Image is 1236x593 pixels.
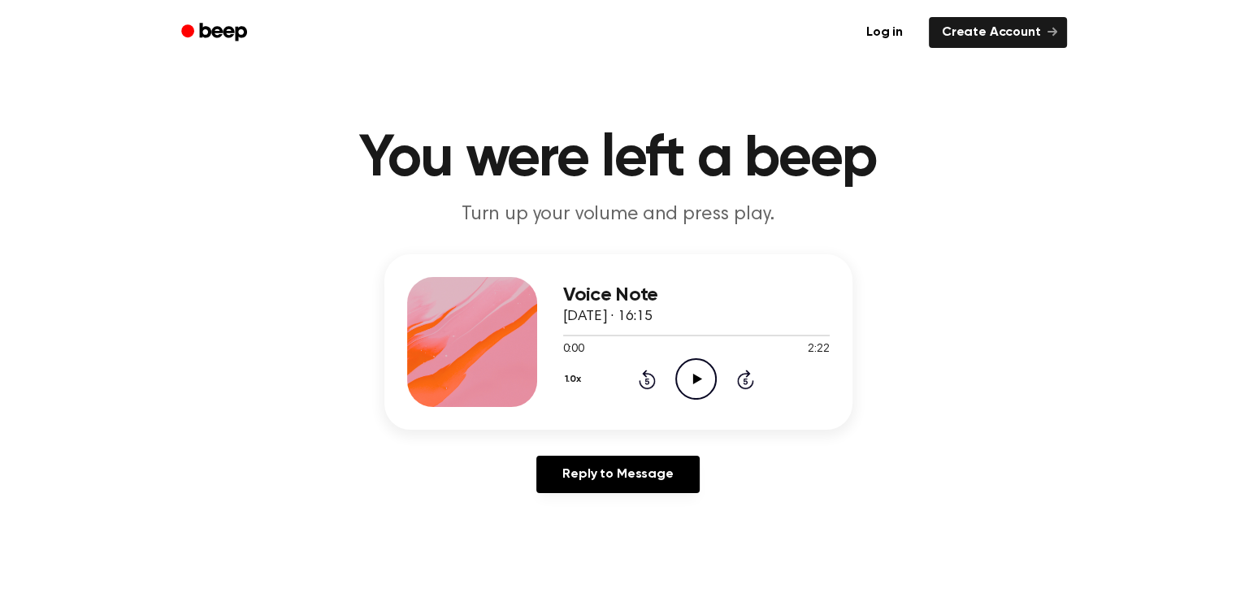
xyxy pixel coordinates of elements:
p: Turn up your volume and press play. [306,201,930,228]
button: 1.0x [563,366,588,393]
span: 2:22 [808,341,829,358]
a: Create Account [929,17,1067,48]
h1: You were left a beep [202,130,1034,188]
h3: Voice Note [563,284,830,306]
a: Beep [170,17,262,49]
a: Reply to Message [536,456,699,493]
a: Log in [850,14,919,51]
span: 0:00 [563,341,584,358]
span: [DATE] · 16:15 [563,309,653,324]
